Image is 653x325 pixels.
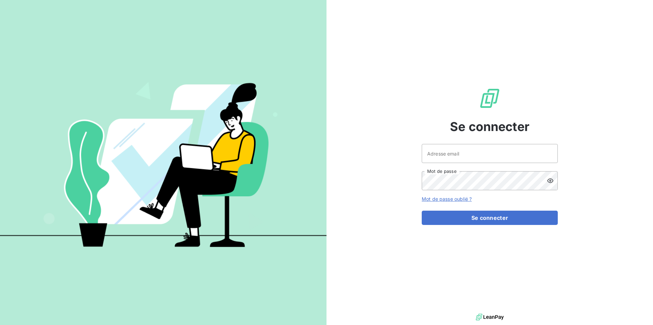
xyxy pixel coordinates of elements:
[422,196,472,202] a: Mot de passe oublié ?
[422,211,558,225] button: Se connecter
[479,87,501,109] img: Logo LeanPay
[476,312,504,322] img: logo
[422,144,558,163] input: placeholder
[450,117,530,136] span: Se connecter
